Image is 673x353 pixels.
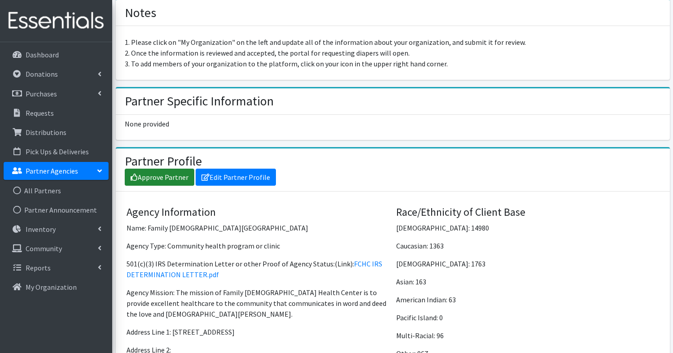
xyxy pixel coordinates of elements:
[4,259,109,277] a: Reports
[396,276,659,287] p: Asian: 163
[127,240,389,251] p: Agency Type: Community health program or clinic
[26,263,51,272] p: Reports
[4,65,109,83] a: Donations
[196,169,276,186] a: Edit Partner Profile
[396,240,659,251] p: Caucasian: 1363
[26,283,77,292] p: My Organization
[26,147,89,156] p: Pick Ups & Deliveries
[4,240,109,257] a: Community
[125,94,274,109] h2: Partner Specific Information
[26,166,78,175] p: Partner Agencies
[396,312,659,323] p: Pacific Island: 0
[4,104,109,122] a: Requests
[127,258,389,280] p: 501(c)(3) IRS Determination Letter or other Proof of Agency Status: (Link):
[396,330,659,341] p: Multi-Racial: 96
[396,206,659,219] h4: Race/Ethnicity of Client Base
[4,123,109,141] a: Distributions
[125,118,660,129] p: None provided
[4,46,109,64] a: Dashboard
[127,287,389,319] p: Agency Mission: The mission of Family [DEMOGRAPHIC_DATA] Health Center is to provide excellent he...
[127,206,389,219] h4: Agency Information
[26,244,62,253] p: Community
[4,201,109,219] a: Partner Announcement
[4,85,109,103] a: Purchases
[26,70,58,78] p: Donations
[26,89,57,98] p: Purchases
[4,143,109,161] a: Pick Ups & Deliveries
[127,222,389,233] p: Name: Family [DEMOGRAPHIC_DATA][GEOGRAPHIC_DATA]
[125,5,156,21] h2: Notes
[4,6,109,36] img: HumanEssentials
[396,294,659,305] p: American Indian: 63
[125,154,202,169] h2: Partner Profile
[4,182,109,200] a: All Partners
[26,50,59,59] p: Dashboard
[26,109,54,118] p: Requests
[125,169,194,186] a: Approve Partner
[4,220,109,238] a: Inventory
[127,327,389,337] p: Address Line 1: [STREET_ADDRESS]
[4,162,109,180] a: Partner Agencies
[396,258,659,269] p: [DEMOGRAPHIC_DATA]: 1763
[4,278,109,296] a: My Organization
[125,37,660,69] p: 1. Please click on "My Organization" on the left and update all of the information about your org...
[396,222,659,233] p: [DEMOGRAPHIC_DATA]: 14980
[26,225,56,234] p: Inventory
[26,128,66,137] p: Distributions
